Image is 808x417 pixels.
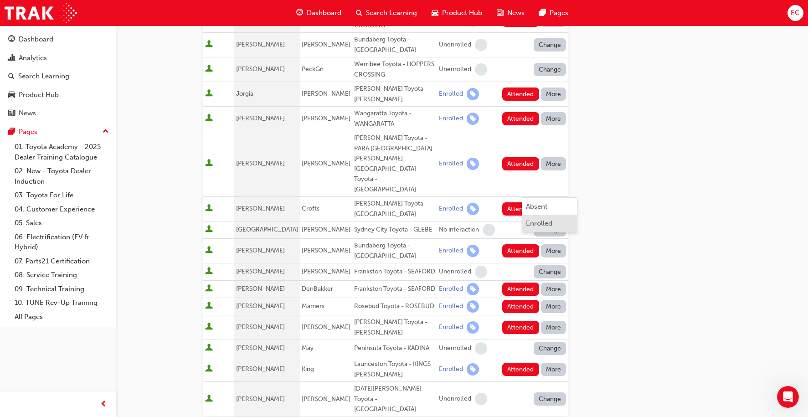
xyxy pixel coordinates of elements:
[354,301,435,312] div: Rosebud Toyota - ROSEBUD
[507,8,525,18] span: News
[19,34,53,45] div: Dashboard
[4,124,113,140] button: Pages
[475,266,487,278] span: learningRecordVerb_NONE-icon
[791,8,800,18] span: EC
[236,323,285,331] span: [PERSON_NAME]
[522,198,577,215] button: Absent
[424,4,489,22] a: car-iconProduct Hub
[502,202,539,216] button: Attended
[534,342,566,355] button: Change
[302,226,350,233] span: [PERSON_NAME]
[8,91,15,99] span: car-icon
[467,300,479,313] span: learningRecordVerb_ENROLL-icon
[439,344,471,353] div: Unenrolled
[354,108,435,129] div: Wangaratta Toyota - WANGARATTA
[236,226,298,233] span: [GEOGRAPHIC_DATA]
[356,7,362,19] span: search-icon
[302,247,350,254] span: [PERSON_NAME]
[205,204,213,213] span: User is active
[439,114,463,123] div: Enrolled
[205,284,213,293] span: User is active
[502,157,539,170] button: Attended
[11,216,113,230] a: 05. Sales
[307,8,341,18] span: Dashboard
[8,36,15,44] span: guage-icon
[541,363,566,376] button: More
[11,268,113,282] a: 08. Service Training
[236,365,285,373] span: [PERSON_NAME]
[236,344,285,352] span: [PERSON_NAME]
[289,4,349,22] a: guage-iconDashboard
[439,365,463,374] div: Enrolled
[354,241,435,261] div: Bundaberg Toyota - [GEOGRAPHIC_DATA]
[11,140,113,164] a: 01. Toyota Academy - 2025 Dealer Training Catalogue
[11,188,113,202] a: 03. Toyota For Life
[205,323,213,332] span: User is active
[236,285,285,293] span: [PERSON_NAME]
[467,203,479,215] span: learningRecordVerb_ENROLL-icon
[205,89,213,98] span: User is active
[302,114,350,122] span: [PERSON_NAME]
[354,343,435,354] div: Peninsula Toyota - KADINA
[522,215,577,232] button: Enrolled
[205,267,213,276] span: User is active
[236,65,285,73] span: [PERSON_NAME]
[100,399,107,410] span: prev-icon
[439,323,463,332] div: Enrolled
[467,283,479,295] span: learningRecordVerb_ENROLL-icon
[502,321,539,334] button: Attended
[302,285,333,293] span: DenBakker
[475,393,487,405] span: learningRecordVerb_NONE-icon
[236,114,285,122] span: [PERSON_NAME]
[4,50,113,67] a: Analytics
[354,35,435,55] div: Bundaberg Toyota - [GEOGRAPHIC_DATA]
[302,344,314,352] span: May
[349,4,424,22] a: search-iconSearch Learning
[18,71,69,82] div: Search Learning
[550,8,568,18] span: Pages
[5,3,77,23] img: Trak
[11,202,113,216] a: 04. Customer Experience
[302,302,324,310] span: Mamers
[541,321,566,334] button: More
[439,41,471,49] div: Unenrolled
[534,392,566,406] button: Change
[354,384,435,415] div: [DATE][PERSON_NAME] Toyota - [GEOGRAPHIC_DATA]
[11,254,113,268] a: 07. Parts21 Certification
[534,38,566,51] button: Change
[236,268,285,275] span: [PERSON_NAME]
[787,5,803,21] button: EC
[502,112,539,125] button: Attended
[439,90,463,98] div: Enrolled
[4,68,113,85] a: Search Learning
[475,63,487,76] span: learningRecordVerb_NONE-icon
[8,128,15,136] span: pages-icon
[302,268,350,275] span: [PERSON_NAME]
[11,310,113,324] a: All Pages
[11,164,113,188] a: 02. New - Toyota Dealer Induction
[442,8,482,18] span: Product Hub
[4,31,113,48] a: Dashboard
[541,88,566,101] button: More
[302,395,350,403] span: [PERSON_NAME]
[236,160,285,167] span: [PERSON_NAME]
[439,395,471,403] div: Unenrolled
[502,244,539,257] button: Attended
[302,205,319,212] span: Crofts
[526,218,552,229] div: Enrolled
[502,283,539,296] button: Attended
[302,365,314,373] span: King
[302,65,324,73] span: PeckGn
[432,7,438,19] span: car-icon
[489,4,532,22] a: news-iconNews
[541,283,566,296] button: More
[502,363,539,376] button: Attended
[439,160,463,168] div: Enrolled
[467,245,479,257] span: learningRecordVerb_ENROLL-icon
[541,112,566,125] button: More
[8,72,15,81] span: search-icon
[4,105,113,122] a: News
[534,265,566,278] button: Change
[11,296,113,310] a: 10. TUNE Rev-Up Training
